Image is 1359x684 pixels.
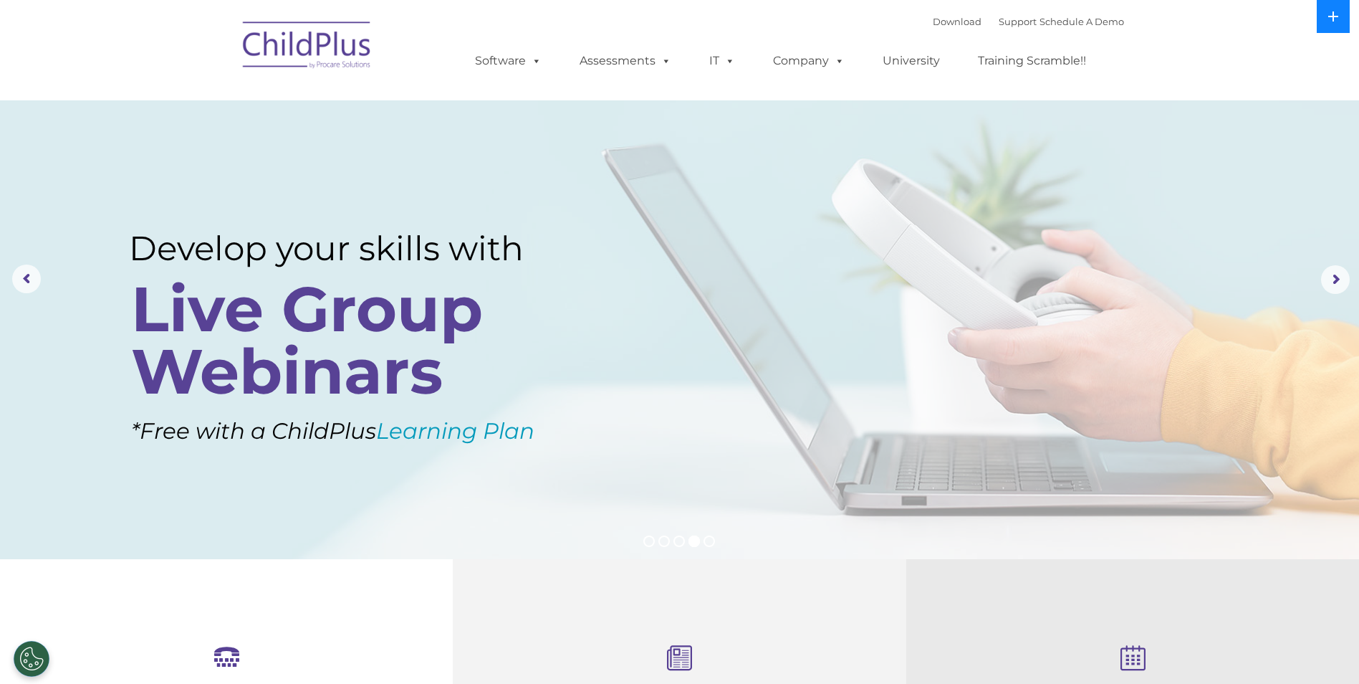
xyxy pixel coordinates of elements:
[461,47,556,75] a: Software
[14,641,49,677] button: Cookies Settings
[759,47,859,75] a: Company
[236,11,379,83] img: ChildPlus by Procare Solutions
[376,417,534,445] a: Learning Plan
[1039,16,1124,27] a: Schedule A Demo
[565,47,686,75] a: Assessments
[199,95,243,105] span: Last name
[933,16,1124,27] font: |
[868,47,954,75] a: University
[129,228,578,269] rs-layer: Develop your skills with
[964,47,1100,75] a: Training Scramble!!
[131,278,573,403] rs-layer: Live Group Webinars
[999,16,1037,27] a: Support
[199,153,260,164] span: Phone number
[131,411,611,452] rs-layer: *Free with a ChildPlus
[695,47,749,75] a: IT
[933,16,981,27] a: Download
